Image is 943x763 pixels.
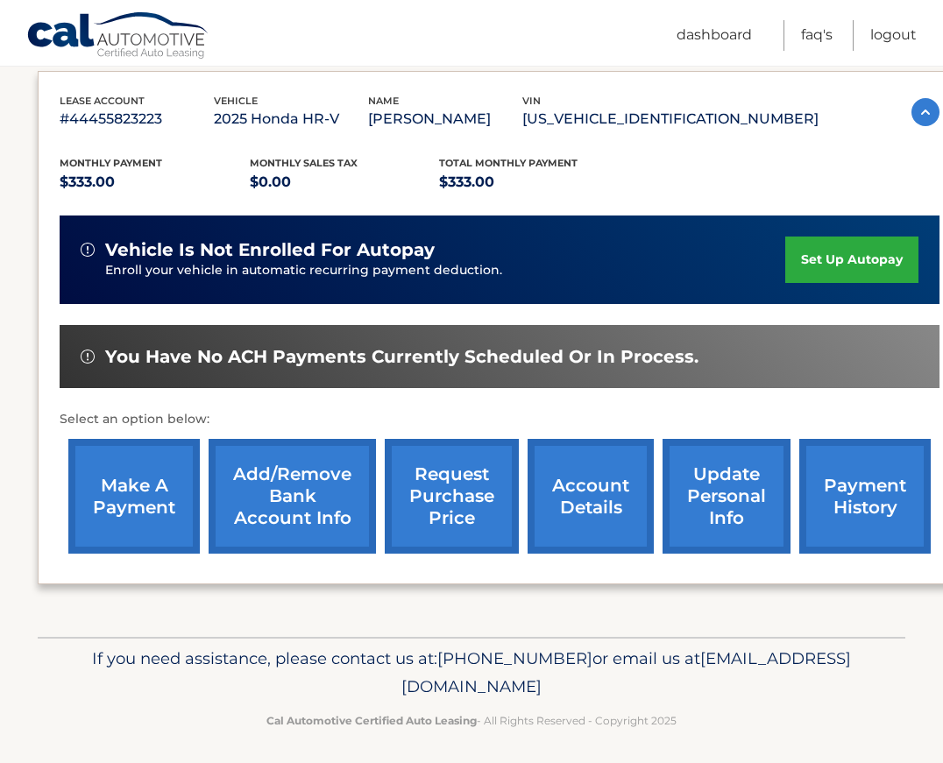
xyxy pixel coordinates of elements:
p: Select an option below: [60,409,939,430]
p: - All Rights Reserved - Copyright 2025 [64,711,879,730]
p: Enroll your vehicle in automatic recurring payment deduction. [105,261,785,280]
img: alert-white.svg [81,243,95,257]
span: lease account [60,95,145,107]
p: 2025 Honda HR-V [214,107,368,131]
span: [EMAIL_ADDRESS][DOMAIN_NAME] [401,648,851,696]
span: You have no ACH payments currently scheduled or in process. [105,346,698,368]
a: make a payment [68,439,200,554]
img: accordion-active.svg [911,98,939,126]
img: alert-white.svg [81,350,95,364]
a: request purchase price [385,439,519,554]
p: $0.00 [250,170,440,194]
strong: Cal Automotive Certified Auto Leasing [266,714,477,727]
p: [PERSON_NAME] [368,107,522,131]
a: Dashboard [677,20,752,51]
p: If you need assistance, please contact us at: or email us at [64,645,879,701]
span: name [368,95,399,107]
p: [US_VEHICLE_IDENTIFICATION_NUMBER] [522,107,819,131]
a: set up autopay [785,237,918,283]
span: vin [522,95,541,107]
span: Monthly Payment [60,157,162,169]
a: Logout [870,20,917,51]
span: Monthly sales Tax [250,157,358,169]
a: payment history [799,439,931,554]
span: vehicle [214,95,258,107]
a: account details [528,439,654,554]
span: Total Monthly Payment [439,157,578,169]
span: [PHONE_NUMBER] [437,648,592,668]
a: Add/Remove bank account info [209,439,376,554]
p: $333.00 [439,170,629,194]
p: #44455823223 [60,107,214,131]
a: FAQ's [801,20,833,51]
a: update personal info [663,439,791,554]
span: vehicle is not enrolled for autopay [105,239,435,261]
p: $333.00 [60,170,250,194]
a: Cal Automotive [26,11,210,62]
